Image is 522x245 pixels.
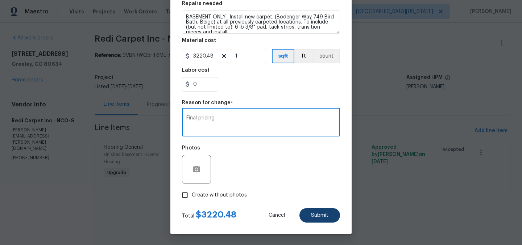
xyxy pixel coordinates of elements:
button: sqft [272,49,294,63]
span: Create without photos [192,191,247,199]
span: Cancel [269,213,285,218]
h5: Labor cost [182,68,210,73]
button: count [313,49,340,63]
h5: Reason for change [182,100,231,105]
button: ft [294,49,313,63]
h5: Material cost [182,38,216,43]
h5: Repairs needed [182,1,222,6]
button: Cancel [257,208,297,223]
textarea: BASEMENT ONLY: Install new carpet. (Bodenger Way 749 Bird Bath, Beige) at all previously carpeted... [182,10,340,34]
h5: Photos [182,145,200,151]
span: Submit [311,213,328,218]
textarea: Final pricing. [186,115,336,131]
span: $ 3220.48 [196,210,236,219]
div: Total [182,211,236,220]
button: Submit [299,208,340,223]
